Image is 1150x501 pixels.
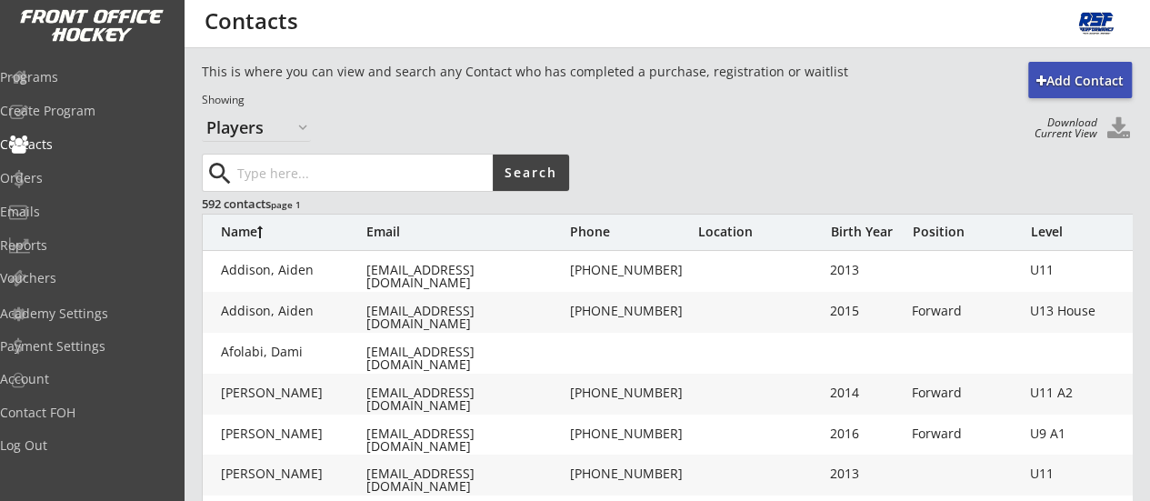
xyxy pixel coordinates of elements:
[830,427,903,440] div: 2016
[202,63,967,81] div: This is where you can view and search any Contact who has completed a purchase, registration or w...
[912,225,1021,238] div: Position
[570,427,697,440] div: [PHONE_NUMBER]
[570,225,697,238] div: Phone
[1105,117,1132,142] button: Click to download all Contacts. Your browser settings may try to block it, check your security se...
[221,264,366,276] div: Addison, Aiden
[830,305,903,317] div: 2015
[202,195,566,212] div: 592 contacts
[1030,467,1139,480] div: U11
[366,386,566,412] div: [EMAIL_ADDRESS][DOMAIN_NAME]
[830,386,903,399] div: 2014
[1030,305,1139,317] div: U13 House
[570,305,697,317] div: [PHONE_NUMBER]
[912,305,1021,317] div: Forward
[221,346,366,358] div: Afolabi, Dami
[221,386,366,399] div: [PERSON_NAME]
[1031,225,1140,238] div: Level
[1030,427,1139,440] div: U9 A1
[570,467,697,480] div: [PHONE_NUMBER]
[830,467,903,480] div: 2013
[1028,72,1132,90] div: Add Contact
[366,427,566,453] div: [EMAIL_ADDRESS][DOMAIN_NAME]
[271,198,301,211] font: page 1
[366,305,566,330] div: [EMAIL_ADDRESS][DOMAIN_NAME]
[366,467,566,493] div: [EMAIL_ADDRESS][DOMAIN_NAME]
[493,155,569,191] button: Search
[830,264,903,276] div: 2013
[1030,386,1139,399] div: U11 A2
[221,467,366,480] div: [PERSON_NAME]
[912,386,1021,399] div: Forward
[205,159,235,188] button: search
[234,155,493,191] input: Type here...
[570,264,697,276] div: [PHONE_NUMBER]
[570,386,697,399] div: [PHONE_NUMBER]
[1030,264,1139,276] div: U11
[221,305,366,317] div: Addison, Aiden
[912,427,1021,440] div: Forward
[1025,117,1097,139] div: Download Current View
[366,346,566,371] div: [EMAIL_ADDRESS][DOMAIN_NAME]
[202,93,967,108] div: Showing
[830,225,903,238] div: Birth Year
[366,225,566,238] div: Email
[221,427,366,440] div: [PERSON_NAME]
[366,264,566,289] div: [EMAIL_ADDRESS][DOMAIN_NAME]
[221,225,366,238] div: Name
[698,225,825,238] div: Location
